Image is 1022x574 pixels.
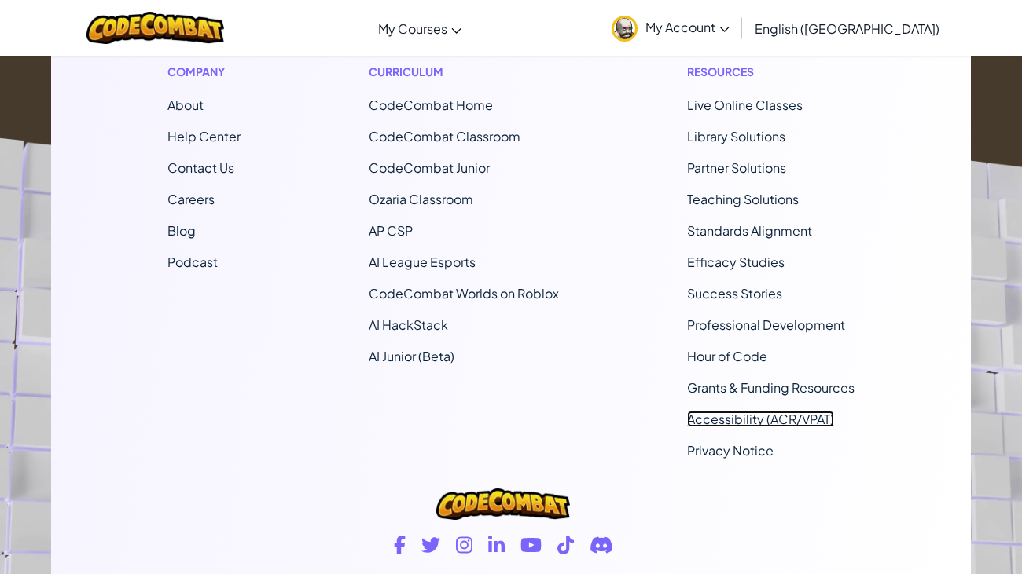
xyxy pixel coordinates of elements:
span: English ([GEOGRAPHIC_DATA]) [755,20,939,37]
a: Live Online Classes [687,97,803,113]
a: AI League Esports [369,254,476,270]
a: Privacy Notice [687,442,774,459]
span: My Courses [378,20,447,37]
a: English ([GEOGRAPHIC_DATA]) [747,7,947,49]
a: Help Center [167,128,241,144]
a: Ozaria Classroom [369,191,473,207]
a: AI Junior (Beta) [369,348,454,364]
a: Accessibility (ACR/VPAT) [687,411,834,427]
a: Standards Alignment [687,222,812,239]
img: CodeCombat logo [86,12,224,44]
img: CodeCombat logo [436,488,570,520]
a: Success Stories [687,285,782,302]
span: My Account [645,19,730,35]
a: CodeCombat Worlds on Roblox [369,285,559,302]
a: Blog [167,222,196,239]
a: Hour of Code [687,348,767,364]
a: Efficacy Studies [687,254,785,270]
a: About [167,97,204,113]
a: Careers [167,191,215,207]
a: Partner Solutions [687,159,786,176]
a: Grants & Funding Resources [687,379,855,396]
a: Professional Development [687,316,845,333]
h1: Curriculum [369,64,559,80]
a: My Account [604,3,737,53]
a: My Courses [370,7,469,49]
a: Teaching Solutions [687,191,799,207]
a: CodeCombat Junior [369,159,490,176]
h1: Resources [687,64,855,80]
span: CodeCombat Home [369,97,493,113]
a: AI HackStack [369,316,448,333]
h1: Company [167,64,241,80]
a: CodeCombat Classroom [369,128,520,144]
span: Contact Us [167,159,234,176]
a: Podcast [167,254,218,270]
a: Library Solutions [687,128,785,144]
a: AP CSP [369,222,413,239]
img: avatar [612,16,638,42]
